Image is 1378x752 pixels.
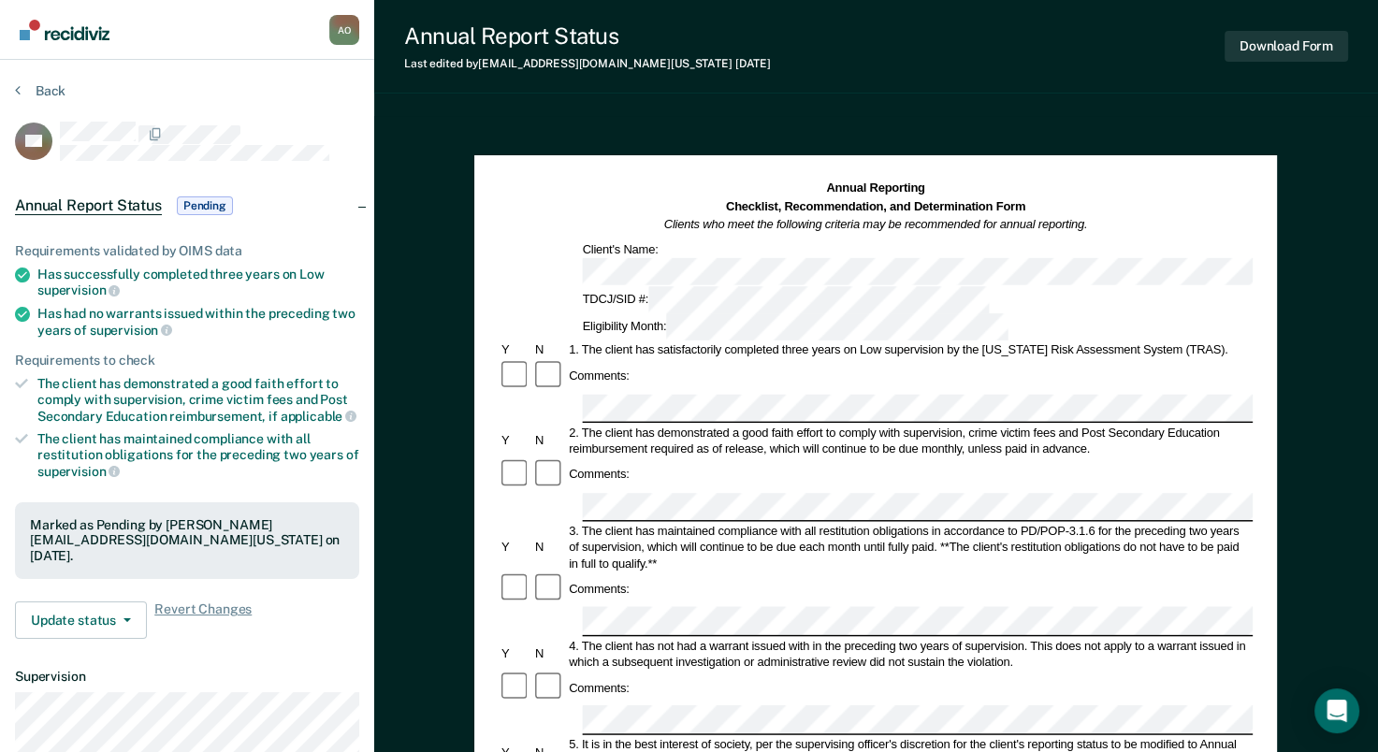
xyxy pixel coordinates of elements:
[499,539,532,555] div: Y
[567,581,632,597] div: Comments:
[532,432,566,448] div: N
[177,196,233,215] span: Pending
[580,286,993,313] div: TDCJ/SID #:
[15,669,359,685] dt: Supervision
[15,243,359,259] div: Requirements validated by OIMS data
[664,218,1088,231] em: Clients who meet the following criteria may be recommended for annual reporting.
[90,323,172,338] span: supervision
[532,645,566,661] div: N
[404,22,771,50] div: Annual Report Status
[20,20,109,40] img: Recidiviz
[329,15,359,45] div: A O
[567,342,1254,358] div: 1. The client has satisfactorily completed three years on Low supervision by the [US_STATE] Risk ...
[499,432,532,448] div: Y
[567,368,632,383] div: Comments:
[532,342,566,358] div: N
[15,82,65,99] button: Back
[154,601,252,639] span: Revert Changes
[1225,31,1348,62] button: Download Form
[567,425,1254,457] div: 2. The client has demonstrated a good faith effort to comply with supervision, crime victim fees ...
[15,353,359,369] div: Requirements to check
[499,645,532,661] div: Y
[567,680,632,696] div: Comments:
[37,306,359,338] div: Has had no warrants issued within the preceding two years of
[37,431,359,479] div: The client has maintained compliance with all restitution obligations for the preceding two years of
[281,409,356,424] span: applicable
[532,539,566,555] div: N
[567,523,1254,571] div: 3. The client has maintained compliance with all restitution obligations in accordance to PD/POP-...
[404,57,771,70] div: Last edited by [EMAIL_ADDRESS][DOMAIN_NAME][US_STATE]
[37,282,120,297] span: supervision
[30,517,344,564] div: Marked as Pending by [PERSON_NAME][EMAIL_ADDRESS][DOMAIN_NAME][US_STATE] on [DATE].
[567,637,1254,670] div: 4. The client has not had a warrant issued with in the preceding two years of supervision. This d...
[37,464,120,479] span: supervision
[735,57,771,70] span: [DATE]
[15,196,162,215] span: Annual Report Status
[827,181,925,195] strong: Annual Reporting
[329,15,359,45] button: Profile dropdown button
[499,342,532,358] div: Y
[580,313,1011,340] div: Eligibility Month:
[567,467,632,483] div: Comments:
[15,601,147,639] button: Update status
[726,199,1025,212] strong: Checklist, Recommendation, and Determination Form
[37,376,359,424] div: The client has demonstrated a good faith effort to comply with supervision, crime victim fees and...
[1314,688,1359,733] div: Open Intercom Messenger
[37,267,359,298] div: Has successfully completed three years on Low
